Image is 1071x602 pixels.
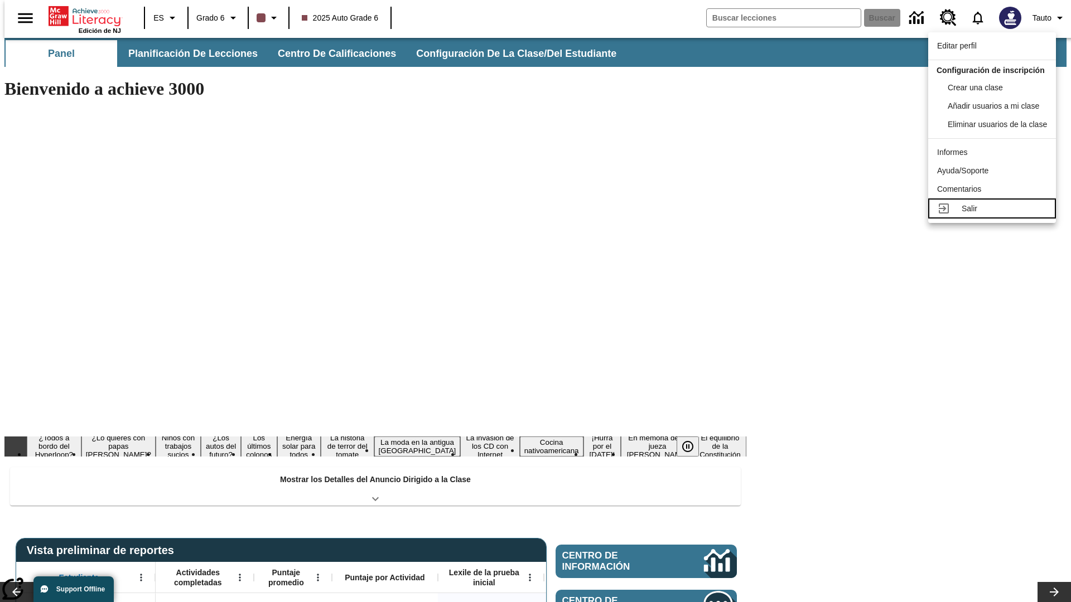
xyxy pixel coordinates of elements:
[962,204,977,213] span: Salir
[948,120,1047,129] span: Eliminar usuarios de la clase
[937,185,981,193] span: Comentarios
[937,148,967,157] span: Informes
[948,83,1003,92] span: Crear una clase
[948,101,1039,110] span: Añadir usuarios a mi clase
[937,66,1045,75] span: Configuración de inscripción
[937,166,988,175] span: Ayuda/Soporte
[937,41,977,50] span: Editar perfil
